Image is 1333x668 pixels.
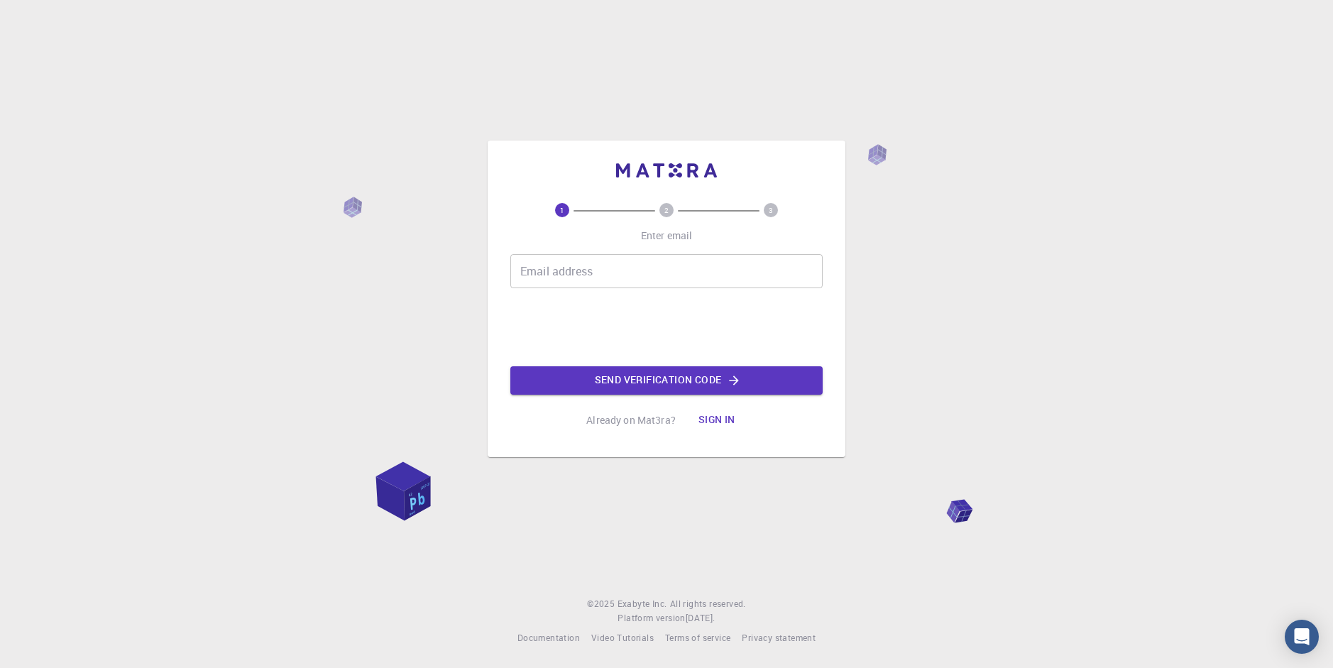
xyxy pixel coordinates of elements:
[591,631,654,645] a: Video Tutorials
[686,611,715,625] a: [DATE].
[641,229,693,243] p: Enter email
[742,632,816,643] span: Privacy statement
[517,632,580,643] span: Documentation
[586,413,676,427] p: Already on Mat3ra?
[591,632,654,643] span: Video Tutorials
[559,300,774,355] iframe: reCAPTCHA
[670,597,746,611] span: All rights reserved.
[769,205,773,215] text: 3
[618,611,685,625] span: Platform version
[517,631,580,645] a: Documentation
[742,631,816,645] a: Privacy statement
[560,205,564,215] text: 1
[587,597,617,611] span: © 2025
[687,406,747,434] button: Sign in
[665,631,730,645] a: Terms of service
[665,632,730,643] span: Terms of service
[686,612,715,623] span: [DATE] .
[618,597,667,611] a: Exabyte Inc.
[1285,620,1319,654] div: Open Intercom Messenger
[664,205,669,215] text: 2
[618,598,667,609] span: Exabyte Inc.
[510,366,823,395] button: Send verification code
